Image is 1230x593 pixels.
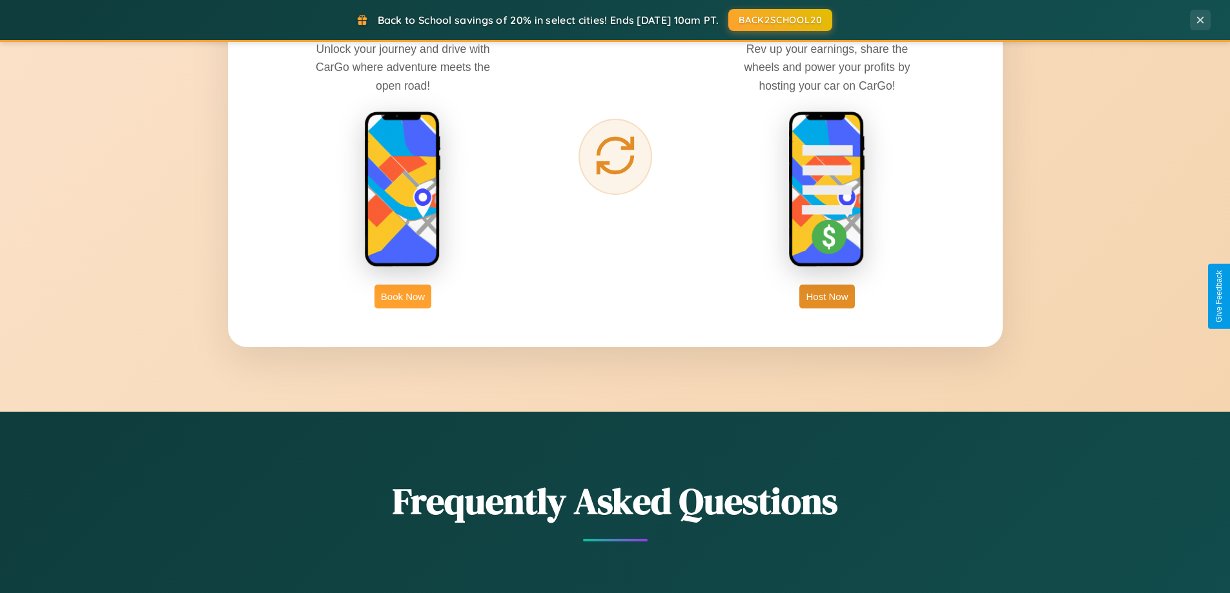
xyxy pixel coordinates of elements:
img: host phone [788,111,866,268]
button: Host Now [799,285,854,308]
div: Give Feedback [1215,270,1224,323]
p: Rev up your earnings, share the wheels and power your profits by hosting your car on CarGo! [730,40,924,94]
h2: Frequently Asked Questions [228,476,1003,526]
p: Unlock your journey and drive with CarGo where adventure meets the open road! [306,40,500,94]
button: BACK2SCHOOL20 [728,9,832,31]
span: Back to School savings of 20% in select cities! Ends [DATE] 10am PT. [378,14,719,26]
button: Book Now [374,285,431,308]
img: rent phone [364,111,442,268]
